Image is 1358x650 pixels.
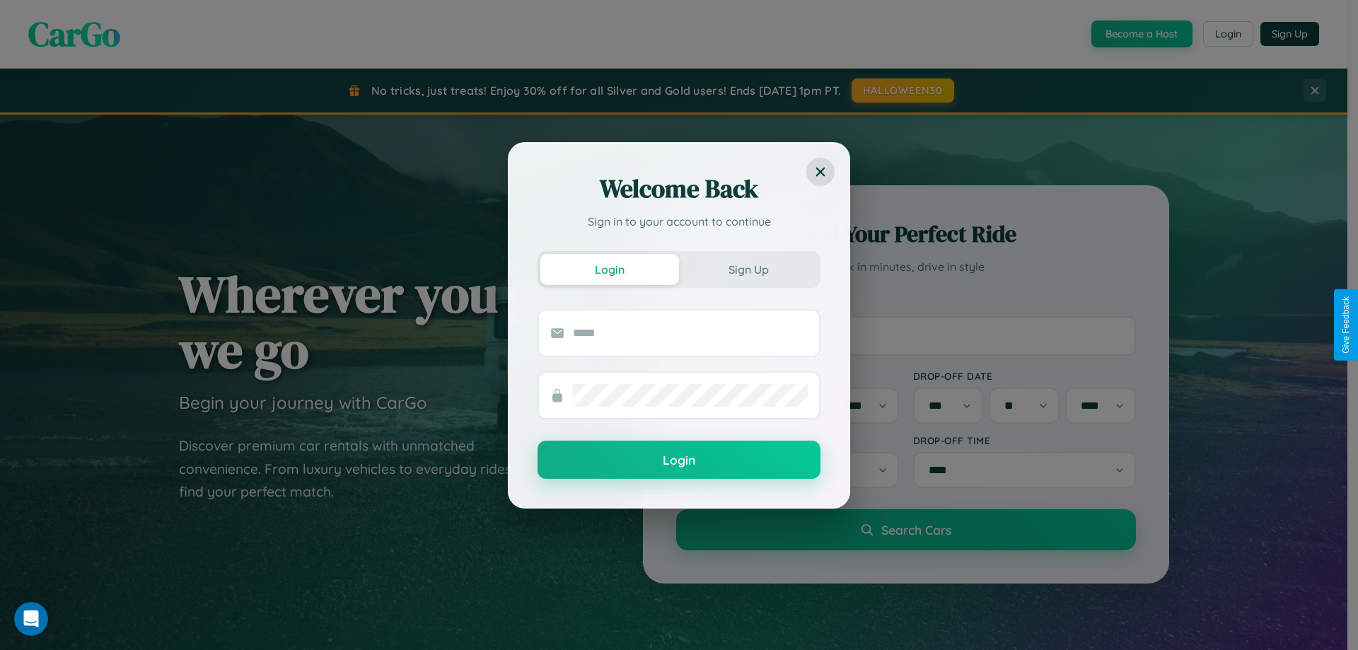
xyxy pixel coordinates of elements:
[540,254,679,285] button: Login
[538,441,820,479] button: Login
[538,172,820,206] h2: Welcome Back
[14,602,48,636] iframe: Intercom live chat
[1341,296,1351,354] div: Give Feedback
[538,213,820,230] p: Sign in to your account to continue
[679,254,818,285] button: Sign Up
